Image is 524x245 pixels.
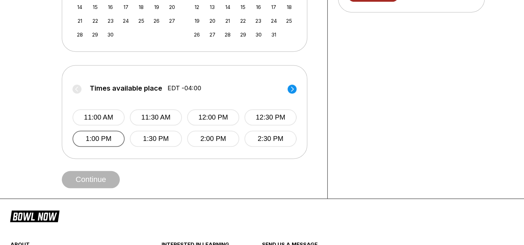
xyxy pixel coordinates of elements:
div: Choose Friday, September 26th, 2025 [152,16,161,25]
div: Choose Wednesday, October 15th, 2025 [239,2,248,12]
div: Choose Thursday, October 23rd, 2025 [254,16,263,25]
div: Choose Thursday, October 30th, 2025 [254,30,263,39]
button: 1:00 PM [72,131,125,147]
div: Choose Monday, October 13th, 2025 [208,2,217,12]
div: Choose Friday, October 24th, 2025 [269,16,279,25]
span: EDT -04:00 [167,84,201,92]
span: Times available place [90,84,162,92]
button: 11:30 AM [130,109,182,125]
button: 11:00 AM [72,109,125,125]
button: 2:30 PM [244,131,297,147]
button: 1:30 PM [130,131,182,147]
div: Choose Sunday, October 26th, 2025 [192,30,202,39]
div: Choose Sunday, October 12th, 2025 [192,2,202,12]
div: Choose Tuesday, October 21st, 2025 [223,16,232,25]
div: Choose Sunday, September 21st, 2025 [75,16,85,25]
div: Choose Thursday, September 18th, 2025 [137,2,146,12]
div: Choose Tuesday, September 16th, 2025 [106,2,115,12]
div: Choose Saturday, October 18th, 2025 [284,2,294,12]
div: Choose Tuesday, October 14th, 2025 [223,2,232,12]
button: 12:30 PM [244,109,297,125]
div: Choose Wednesday, October 29th, 2025 [239,30,248,39]
div: Choose Thursday, September 25th, 2025 [137,16,146,25]
div: Choose Monday, October 20th, 2025 [208,16,217,25]
div: Choose Tuesday, September 23rd, 2025 [106,16,115,25]
div: Choose Friday, September 19th, 2025 [152,2,161,12]
button: 12:00 PM [187,109,239,125]
div: Choose Thursday, October 16th, 2025 [254,2,263,12]
div: Choose Wednesday, September 24th, 2025 [121,16,130,25]
div: Choose Wednesday, September 17th, 2025 [121,2,130,12]
div: Choose Saturday, October 25th, 2025 [284,16,294,25]
button: 2:00 PM [187,131,239,147]
div: Choose Monday, October 27th, 2025 [208,30,217,39]
div: Choose Sunday, October 19th, 2025 [192,16,202,25]
div: Choose Friday, October 31st, 2025 [269,30,279,39]
div: Choose Friday, October 17th, 2025 [269,2,279,12]
div: Choose Saturday, September 20th, 2025 [167,2,177,12]
div: Choose Monday, September 22nd, 2025 [90,16,100,25]
div: Choose Wednesday, October 22nd, 2025 [239,16,248,25]
div: Choose Sunday, September 14th, 2025 [75,2,85,12]
div: Choose Monday, September 29th, 2025 [90,30,100,39]
div: Choose Tuesday, October 28th, 2025 [223,30,232,39]
div: Choose Tuesday, September 30th, 2025 [106,30,115,39]
div: Choose Monday, September 15th, 2025 [90,2,100,12]
div: Choose Saturday, September 27th, 2025 [167,16,177,25]
div: Choose Sunday, September 28th, 2025 [75,30,85,39]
